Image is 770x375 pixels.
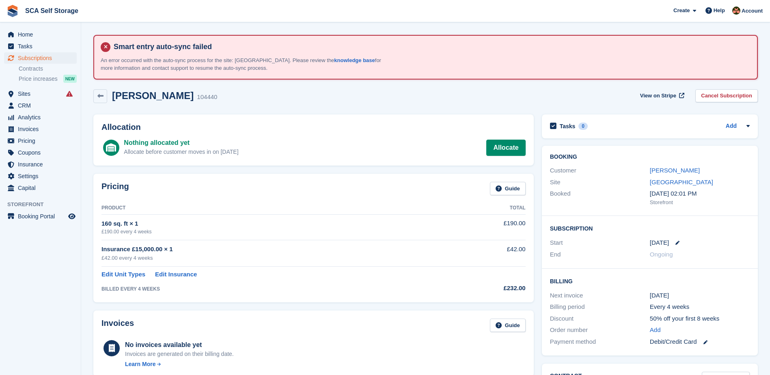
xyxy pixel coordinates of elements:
[650,251,673,258] span: Ongoing
[66,91,73,97] i: Smart entry sync failures have occurred
[4,88,77,99] a: menu
[125,340,234,350] div: No invoices available yet
[197,93,217,102] div: 104440
[18,182,67,194] span: Capital
[486,140,525,156] a: Allocate
[7,200,81,209] span: Storefront
[550,314,650,323] div: Discount
[18,29,67,40] span: Home
[334,57,375,63] a: knowledge base
[446,284,526,293] div: £232.00
[155,270,197,279] a: Edit Insurance
[18,52,67,64] span: Subscriptions
[650,302,750,312] div: Every 4 weeks
[110,42,751,52] h4: Smart entry auto-sync failed
[18,135,67,147] span: Pricing
[714,6,725,15] span: Help
[4,29,77,40] a: menu
[550,250,650,259] div: End
[6,5,19,17] img: stora-icon-8386f47178a22dfd0bd8f6a31ec36ba5ce8667c1dd55bd0f319d3a0aa187defe.svg
[18,147,67,158] span: Coupons
[18,41,67,52] span: Tasks
[18,170,67,182] span: Settings
[19,65,77,73] a: Contracts
[18,159,67,170] span: Insurance
[19,74,77,83] a: Price increases NEW
[18,88,67,99] span: Sites
[550,302,650,312] div: Billing period
[22,4,82,17] a: SCA Self Storage
[67,211,77,221] a: Preview store
[550,154,750,160] h2: Booking
[650,314,750,323] div: 50% off your first 8 weeks
[673,6,690,15] span: Create
[726,122,737,131] a: Add
[124,148,238,156] div: Allocate before customer moves in on [DATE]
[650,325,661,335] a: Add
[650,179,713,185] a: [GEOGRAPHIC_DATA]
[578,123,588,130] div: 0
[650,189,750,198] div: [DATE] 02:01 PM
[4,211,77,222] a: menu
[18,123,67,135] span: Invoices
[101,270,145,279] a: Edit Unit Types
[446,214,526,240] td: £190.00
[650,291,750,300] div: [DATE]
[4,159,77,170] a: menu
[550,224,750,232] h2: Subscription
[650,198,750,207] div: Storefront
[637,89,686,103] a: View on Stripe
[4,41,77,52] a: menu
[550,325,650,335] div: Order number
[18,211,67,222] span: Booking Portal
[4,182,77,194] a: menu
[695,89,758,103] a: Cancel Subscription
[446,202,526,215] th: Total
[550,189,650,206] div: Booked
[4,170,77,182] a: menu
[101,285,446,293] div: BILLED EVERY 4 WEEKS
[4,147,77,158] a: menu
[650,337,750,347] div: Debit/Credit Card
[742,7,763,15] span: Account
[550,178,650,187] div: Site
[18,100,67,111] span: CRM
[125,360,234,369] a: Learn More
[4,135,77,147] a: menu
[18,112,67,123] span: Analytics
[101,228,446,235] div: £190.00 every 4 weeks
[650,167,700,174] a: [PERSON_NAME]
[112,90,194,101] h2: [PERSON_NAME]
[63,75,77,83] div: NEW
[550,238,650,248] div: Start
[4,123,77,135] a: menu
[550,166,650,175] div: Customer
[560,123,576,130] h2: Tasks
[101,219,446,228] div: 160 sq. ft × 1
[101,254,446,262] div: £42.00 every 4 weeks
[101,202,446,215] th: Product
[4,52,77,64] a: menu
[550,337,650,347] div: Payment method
[125,350,234,358] div: Invoices are generated on their billing date.
[4,112,77,123] a: menu
[550,277,750,285] h2: Billing
[446,240,526,267] td: £42.00
[101,56,385,72] p: An error occurred with the auto-sync process for the site: [GEOGRAPHIC_DATA]. Please review the f...
[4,100,77,111] a: menu
[550,291,650,300] div: Next invoice
[490,319,526,332] a: Guide
[101,123,526,132] h2: Allocation
[124,138,238,148] div: Nothing allocated yet
[650,238,669,248] time: 2025-09-09 00:00:00 UTC
[101,319,134,332] h2: Invoices
[101,182,129,195] h2: Pricing
[125,360,155,369] div: Learn More
[732,6,740,15] img: Sarah Race
[101,245,446,254] div: Insurance £15,000.00 × 1
[640,92,676,100] span: View on Stripe
[19,75,58,83] span: Price increases
[490,182,526,195] a: Guide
